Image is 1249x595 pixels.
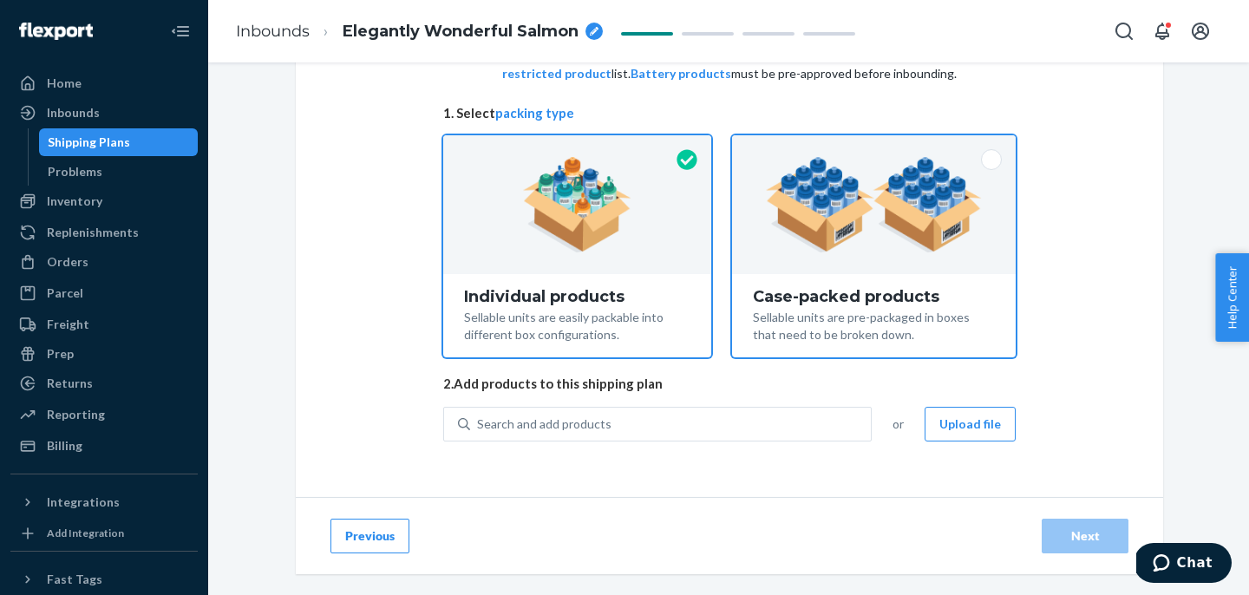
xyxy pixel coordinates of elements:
button: Next [1042,519,1128,553]
a: Billing [10,432,198,460]
a: Shipping Plans [39,128,199,156]
iframe: Opens a widget where you can chat to one of our agents [1136,543,1232,586]
p: Ensure your products meet our and are not in the list. must be pre-approved before inbounding. [500,48,958,82]
span: Elegantly Wonderful Salmon [343,21,579,43]
button: Open Search Box [1107,14,1141,49]
div: Billing [47,437,82,454]
img: individual-pack.facf35554cb0f1810c75b2bd6df2d64e.png [523,157,631,252]
a: Problems [39,158,199,186]
button: Previous [330,519,409,553]
a: Returns [10,369,198,397]
div: Inventory [47,193,102,210]
div: Sellable units are easily packable into different box configurations. [464,305,690,343]
a: Inbounds [236,22,310,41]
a: Add Integration [10,523,198,544]
button: Open notifications [1145,14,1180,49]
button: Close Navigation [163,14,198,49]
button: restricted product [502,65,611,82]
div: Case-packed products [753,288,995,305]
a: Inbounds [10,99,198,127]
div: Search and add products [477,415,611,433]
a: Prep [10,340,198,368]
div: Home [47,75,82,92]
span: 1. Select [443,104,1016,122]
img: case-pack.59cecea509d18c883b923b81aeac6d0b.png [766,157,982,252]
a: Freight [10,311,198,338]
img: Flexport logo [19,23,93,40]
button: packing type [495,104,574,122]
div: Add Integration [47,526,124,540]
div: Fast Tags [47,571,102,588]
div: Parcel [47,284,83,302]
div: Sellable units are pre-packaged in boxes that need to be broken down. [753,305,995,343]
div: Individual products [464,288,690,305]
a: Home [10,69,198,97]
a: Orders [10,248,198,276]
a: Inventory [10,187,198,215]
div: Prep [47,345,74,363]
div: Returns [47,375,93,392]
div: Reporting [47,406,105,423]
button: Battery products [631,65,731,82]
a: Replenishments [10,219,198,246]
div: Orders [47,253,88,271]
button: Upload file [925,407,1016,441]
a: Reporting [10,401,198,428]
ol: breadcrumbs [222,6,617,57]
button: Integrations [10,488,198,516]
span: 2. Add products to this shipping plan [443,375,1016,393]
div: Next [1056,527,1114,545]
div: Replenishments [47,224,139,241]
a: Parcel [10,279,198,307]
div: Shipping Plans [48,134,130,151]
div: Problems [48,163,102,180]
span: or [893,415,904,433]
div: Freight [47,316,89,333]
button: Fast Tags [10,566,198,593]
button: Help Center [1215,253,1249,342]
button: Open account menu [1183,14,1218,49]
div: Integrations [47,494,120,511]
div: Inbounds [47,104,100,121]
